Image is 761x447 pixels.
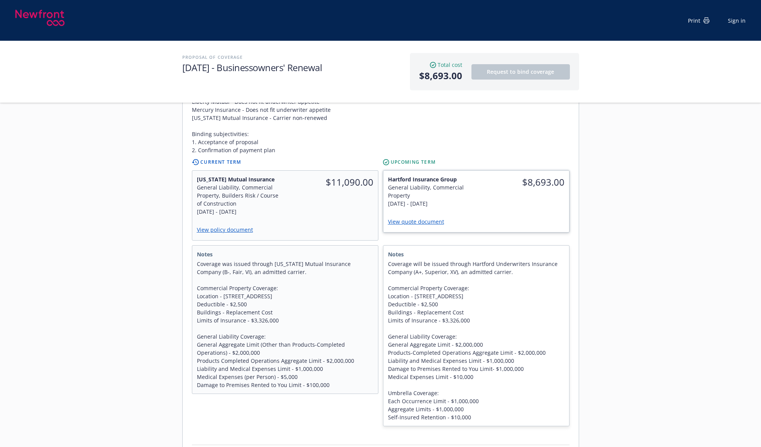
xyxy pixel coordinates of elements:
[290,175,373,189] span: $11,090.00
[481,175,565,189] span: $8,693.00
[388,199,472,208] div: [DATE] - [DATE]
[197,208,281,216] div: [DATE] - [DATE]
[471,64,570,80] button: Request to bind coverage
[200,159,241,166] span: Current Term
[197,226,259,233] a: View policy document
[388,218,450,225] a: View quote document
[182,61,402,74] h1: [DATE] - Businessowners' Renewal
[388,250,565,258] span: Notes
[197,260,373,389] span: Coverage was issued through [US_STATE] Mutual Insurance Company (B-, Fair, VI), an admitted carri...
[728,17,746,25] a: Sign in
[688,17,709,25] div: Print
[182,53,402,61] h2: Proposal of coverage
[388,260,565,421] span: Coverage will be issued through Hartford Underwriters Insurance Company (A+, Superior, XV), an ad...
[388,183,472,199] div: General Liability, Commercial Property
[192,57,353,154] span: Marketing Summary: Chubb Group - $10,819.00 Guard (Berkshire Hathaway) - $11,492.00 Hanover Insur...
[388,175,472,183] span: Hartford Insurance Group
[419,69,462,83] span: $8,693.00
[197,175,281,183] span: [US_STATE] Mutual Insurance
[197,183,281,208] div: General Liability, Commercial Property, Builders Risk / Course of Construction
[487,68,554,75] span: Request to bind coverage
[197,250,373,258] span: Notes
[438,61,462,69] span: Total cost
[391,159,436,166] span: Upcoming Term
